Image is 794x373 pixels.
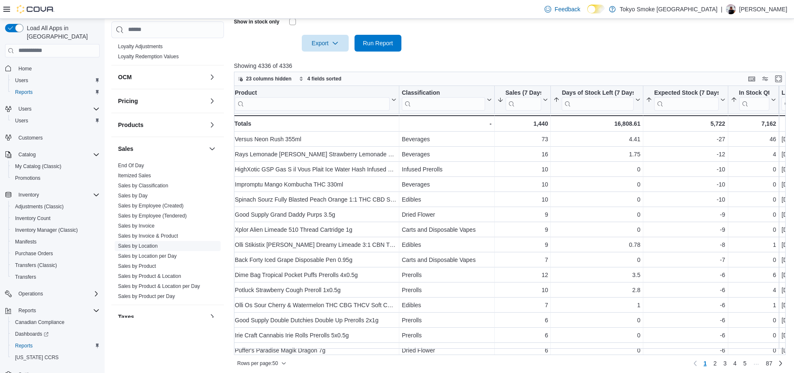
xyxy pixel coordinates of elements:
span: Users [12,116,100,126]
span: Sales by Employee (Created) [118,202,184,209]
a: Next page [776,358,786,368]
div: HighXotic GSP Gas S il Vous Plait Ice Water Hash Infused Preroll 1x1g [235,164,396,174]
a: Page 4 of 87 [730,357,740,370]
a: Sales by Product & Location per Day [118,283,200,289]
a: Reports [12,87,36,97]
span: Home [15,63,100,74]
div: 0 [730,330,776,340]
span: Reports [12,341,100,351]
div: 0 [730,164,776,174]
span: Purchase Orders [12,249,100,259]
button: Pricing [118,96,206,105]
span: Sales by Product per Day [118,293,175,299]
div: Olli Os Sour Cherry & Watermelon THC CBG THCV Soft Chews 4pk [235,300,396,310]
div: Loyalty [111,41,224,65]
span: Sales by Product & Location [118,272,181,279]
div: 0 [553,225,640,235]
h3: OCM [118,73,132,81]
div: Dried Flower [402,345,492,355]
button: [US_STATE] CCRS [8,352,103,363]
span: Purchase Orders [15,250,53,257]
span: 87 [766,359,773,368]
div: 4 [730,149,776,159]
a: Sales by Employee (Created) [118,202,184,208]
button: Users [2,103,103,115]
div: 9 [497,210,548,220]
span: Reports [15,306,100,316]
div: 5,722 [646,119,725,129]
nav: Pagination for preceding grid [690,357,786,370]
div: Sales (7 Days) [505,89,541,97]
a: Transfers [12,272,39,282]
div: 7 [497,255,548,265]
label: Show in stock only [234,18,280,25]
button: 23 columns hidden [234,74,295,84]
div: 6 [497,345,548,355]
p: Tokyo Smoke [GEOGRAPHIC_DATA] [620,4,718,14]
div: 7 [497,300,548,310]
span: Users [15,77,28,84]
h3: Taxes [118,312,134,321]
div: 6 [730,270,776,280]
div: Edibles [402,240,492,250]
span: Manifests [12,237,100,247]
button: In Stock Qty [730,89,776,110]
div: 1 [553,300,640,310]
div: 0 [730,315,776,325]
a: Page 2 of 87 [710,357,720,370]
button: Export [302,35,349,52]
div: -7 [646,255,725,265]
div: Expected Stock (7 Days) [654,89,719,97]
span: Inventory [18,192,39,198]
div: 6 [497,330,548,340]
span: Loyalty Adjustments [118,43,163,49]
button: Reports [15,306,39,316]
p: | [721,4,722,14]
div: - [402,119,492,129]
span: Export [307,35,344,52]
div: Good Supply Double Dutchies Double Up Prerolls 2x1g [235,315,396,325]
div: 10 [497,179,548,189]
div: -12 [646,149,725,159]
div: 16 [497,149,548,159]
div: 73 [497,134,548,144]
div: Beverages [402,134,492,144]
div: Prerolls [402,270,492,280]
img: Cova [17,5,54,13]
a: [US_STATE] CCRS [12,352,62,363]
span: Sales by Day [118,192,148,199]
div: -9 [646,225,725,235]
a: Adjustments (Classic) [12,202,67,212]
span: Sales by Location per Day [118,252,177,259]
a: Sales by Product per Day [118,293,175,299]
button: Customers [2,132,103,144]
span: Reports [15,342,33,349]
span: Washington CCRS [12,352,100,363]
div: Irie Craft Cannabis Irie Rolls Prerolls 5x0.5g [235,330,396,340]
span: Canadian Compliance [15,319,64,326]
span: 23 columns hidden [246,75,292,82]
a: Inventory Count [12,213,54,223]
button: Manifests [8,236,103,248]
a: Sales by Location [118,243,158,249]
a: End Of Day [118,162,144,168]
div: 4.41 [553,134,640,144]
span: My Catalog (Classic) [15,163,62,170]
button: Days of Stock Left (7 Days) [553,89,640,110]
div: Classification [402,89,485,110]
button: Inventory [15,190,42,200]
span: Inventory Count [15,215,51,222]
div: 0 [553,330,640,340]
div: Edibles [402,300,492,310]
div: 3.5 [553,270,640,280]
div: Rays Lemonade [PERSON_NAME] Strawberry Lemonade 355ml [235,149,396,159]
span: Transfers (Classic) [15,262,57,269]
button: My Catalog (Classic) [8,161,103,172]
a: Users [12,75,31,85]
div: 0 [553,315,640,325]
div: In Stock Qty [739,89,769,110]
button: Keyboard shortcuts [747,74,757,84]
div: -6 [646,330,725,340]
div: Classification [402,89,485,97]
span: Sales by Invoice & Product [118,232,178,239]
